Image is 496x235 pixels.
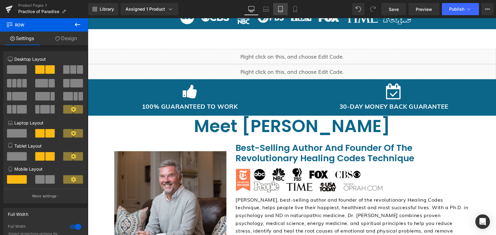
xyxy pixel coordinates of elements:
a: Design [44,32,88,45]
a: Preview [408,3,439,15]
a: Desktop [244,3,259,15]
div: Full Width [8,208,28,217]
p: More settings [32,193,57,199]
span: Preview [416,6,432,12]
span: Save [389,6,399,12]
p: Desktop Layout [8,56,83,62]
div: Open Intercom Messenger [475,214,490,229]
a: Mobile [288,3,302,15]
h3: Meet [PERSON_NAME] [6,97,402,118]
span: Practice of Paradise [18,9,59,14]
div: Assigned 1 Product [126,6,174,12]
button: Undo [352,3,364,15]
p: Mobile Layout [8,166,83,172]
span: Row [6,18,67,32]
a: Laptop [259,3,273,15]
button: Publish [442,3,479,15]
button: More [481,3,494,15]
span: Library [100,6,114,12]
span: Publish [449,7,464,12]
a: Product Pages [18,3,88,8]
button: Redo [367,3,379,15]
button: More settings [4,189,87,203]
a: Tablet [273,3,288,15]
h3: Best-Selling Author And Founder Of The Revolutionary Healing Codes Technique [148,124,382,146]
a: New Library [88,3,118,15]
div: Full Width [8,224,64,230]
h1: 30-DAY MONEY BACK GUARANTEE [204,83,408,94]
p: Tablet Layout [8,143,83,149]
p: Laptop Layout [8,120,83,126]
